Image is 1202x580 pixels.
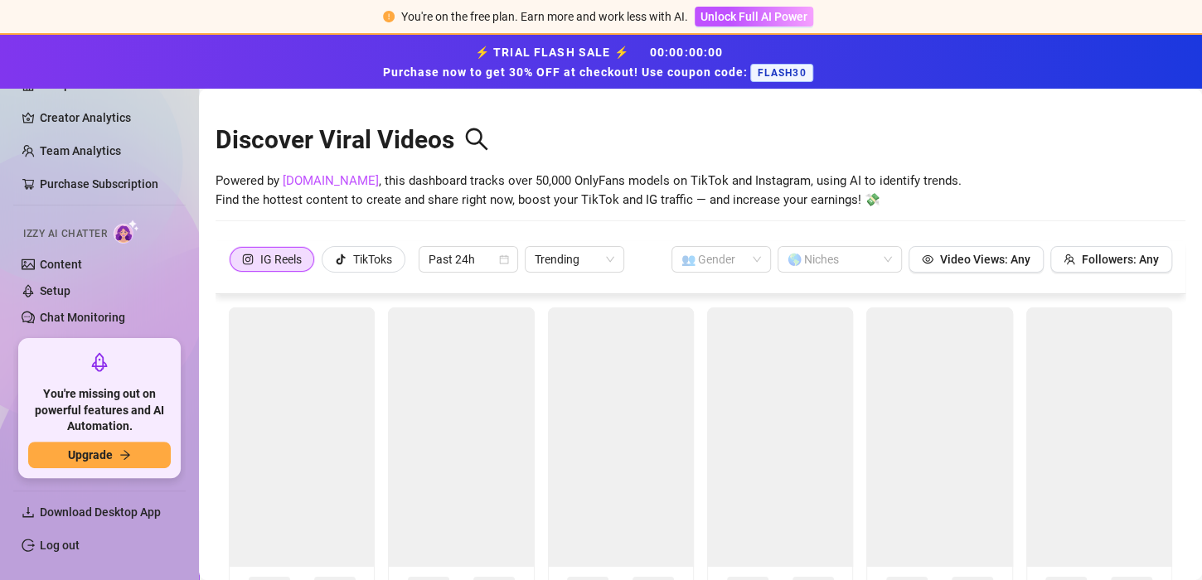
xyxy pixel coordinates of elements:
[40,505,161,519] span: Download Desktop App
[90,352,109,372] span: rocket
[464,127,489,152] span: search
[535,247,614,272] span: Trending
[700,10,807,23] span: Unlock Full AI Power
[28,386,171,435] span: You're missing out on powerful features and AI Automation.
[695,7,813,27] button: Unlock Full AI Power
[353,247,392,272] div: TikToks
[216,124,489,156] h2: Discover Viral Videos
[40,539,80,552] a: Log out
[40,258,82,271] a: Content
[429,247,508,272] span: Past 24h
[382,65,750,79] strong: Purchase now to get 30% OFF at checkout! Use coupon code:
[40,104,172,131] a: Creator Analytics
[40,144,121,157] a: Team Analytics
[695,10,813,23] a: Unlock Full AI Power
[909,246,1044,273] button: Video Views: Any
[283,173,379,188] a: [DOMAIN_NAME]
[922,254,933,265] span: eye
[216,172,962,210] span: Powered by , this dashboard tracks over 50,000 OnlyFans models on TikTok and Instagram, using AI ...
[242,254,254,265] span: instagram
[750,64,812,82] span: FLASH30
[1064,254,1075,265] span: team
[499,254,509,264] span: calendar
[401,10,688,23] span: You're on the free plan. Earn more and work less with AI.
[40,78,70,91] a: Setup
[260,247,302,272] div: IG Reels
[1050,246,1172,273] button: Followers: Any
[40,284,70,297] a: Setup
[40,171,172,197] a: Purchase Subscription
[22,505,35,519] span: download
[383,11,395,22] span: exclamation-circle
[28,442,171,468] button: Upgradearrow-right
[40,311,125,324] a: Chat Monitoring
[23,226,107,242] span: Izzy AI Chatter
[1082,253,1159,266] span: Followers: Any
[650,46,724,59] span: 00 : 00 : 00 : 00
[382,46,819,79] strong: ⚡ TRIAL FLASH SALE ⚡
[119,449,131,461] span: arrow-right
[940,253,1030,266] span: Video Views: Any
[335,254,347,265] span: tik-tok
[114,220,139,244] img: AI Chatter
[68,448,113,462] span: Upgrade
